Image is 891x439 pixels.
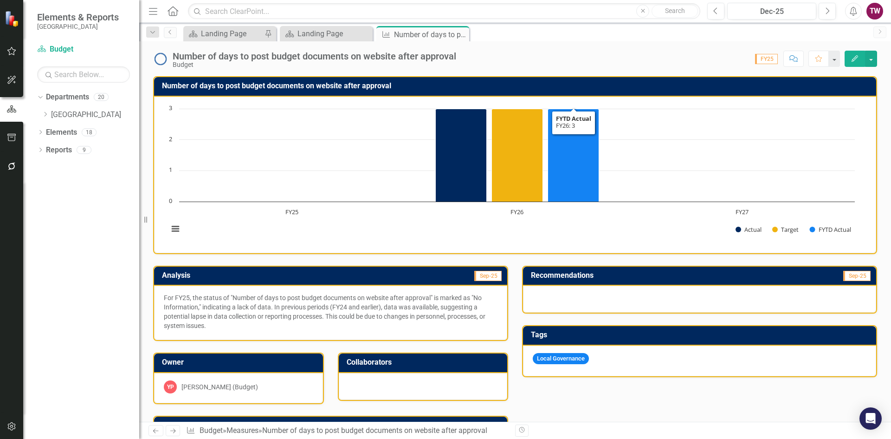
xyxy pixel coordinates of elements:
div: Landing Page [297,28,370,39]
div: Dec-25 [730,6,813,17]
svg: Interactive chart [164,104,859,243]
button: TW [866,3,883,20]
a: Landing Page [282,28,370,39]
div: » » [186,426,508,436]
h3: Owner [162,358,318,367]
input: Search Below... [37,66,130,83]
div: Budget [173,61,456,68]
span: Search [665,7,685,14]
button: Show FYTD Actual [810,225,851,234]
a: Landing Page [186,28,262,39]
span: Sep-25 [474,271,502,281]
h3: Attachments [162,421,503,430]
a: Elements [46,127,77,138]
text: FY25 [285,208,298,216]
a: Departments [46,92,89,103]
a: Budget [37,44,130,55]
p: For FY25, the status of "Number of days to post budget documents on website after approval" is ma... [164,293,497,330]
div: Landing Page [201,28,262,39]
button: Search [652,5,698,18]
a: Measures [226,426,258,435]
text: 2 [169,135,172,143]
div: Number of days to post budget documents on website after approval [173,51,456,61]
img: No Information [153,52,168,66]
button: Show Target [772,225,799,234]
text: FY27 [736,208,749,216]
h3: Analysis [162,271,332,280]
span: Sep-25 [843,271,871,281]
a: Budget [200,426,223,435]
img: ClearPoint Strategy [5,11,21,27]
text: 1 [169,165,172,174]
input: Search ClearPoint... [188,3,700,20]
small: [GEOGRAPHIC_DATA] [37,23,119,30]
g: Target, bar series 2 of 3 with 3 bars. [292,109,743,202]
path: FY26, 3. Target. [492,109,543,202]
div: Number of days to post budget documents on website after approval [262,426,487,435]
div: Chart. Highcharts interactive chart. [164,104,866,243]
h3: Tags [531,331,872,339]
h3: Number of days to post budget documents on website after approval [162,82,872,90]
path: FY26, 3. Actual. [436,109,487,202]
div: 18 [82,128,97,136]
div: Open Intercom Messenger [859,407,882,430]
a: Reports [46,145,72,156]
span: FY25 [755,54,778,64]
div: YP [164,380,177,393]
button: Dec-25 [727,3,816,20]
button: Show Actual [736,225,762,234]
a: [GEOGRAPHIC_DATA] [51,110,139,120]
div: Number of days to post budget documents on website after approval [394,29,467,40]
span: Local Governance [533,353,589,365]
div: 9 [77,146,91,154]
div: 20 [94,93,109,101]
text: 3 [169,104,172,112]
button: View chart menu, Chart [169,223,182,236]
text: 0 [169,197,172,205]
span: Elements & Reports [37,12,119,23]
path: FY26, 3. FYTD Actual. [548,109,599,202]
h3: Recommendations [531,271,766,280]
h3: Collaborators [347,358,503,367]
text: FY26 [510,208,523,216]
div: [PERSON_NAME] (Budget) [181,382,258,392]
